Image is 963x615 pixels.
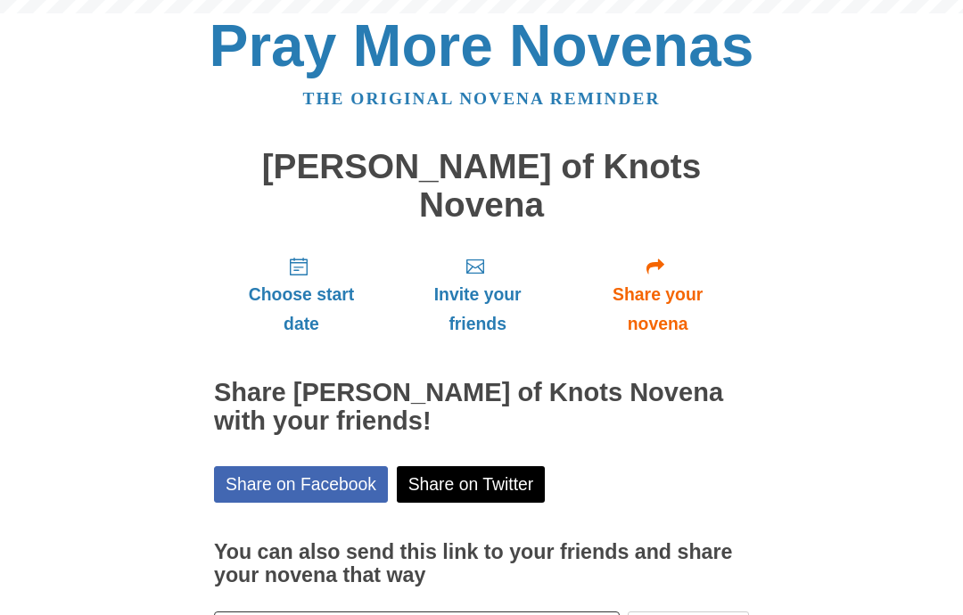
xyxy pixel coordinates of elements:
[303,89,661,108] a: The original novena reminder
[397,466,546,503] a: Share on Twitter
[214,466,388,503] a: Share on Facebook
[389,242,566,348] a: Invite your friends
[214,148,749,224] h1: [PERSON_NAME] of Knots Novena
[407,280,548,339] span: Invite your friends
[232,280,371,339] span: Choose start date
[214,541,749,586] h3: You can also send this link to your friends and share your novena that way
[566,242,749,348] a: Share your novena
[210,12,754,78] a: Pray More Novenas
[584,280,731,339] span: Share your novena
[214,379,749,436] h2: Share [PERSON_NAME] of Knots Novena with your friends!
[214,242,389,348] a: Choose start date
